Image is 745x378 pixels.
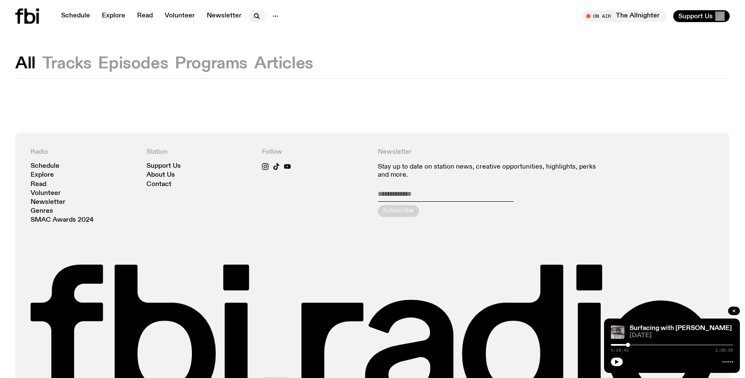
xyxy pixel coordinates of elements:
span: Support Us [678,12,713,20]
button: Tracks [42,56,92,71]
a: Explore [31,172,54,178]
button: Articles [254,56,313,71]
a: Schedule [31,163,59,169]
span: 1:59:59 [715,348,733,353]
button: Programs [175,56,247,71]
span: [DATE] [630,333,733,339]
a: Newsletter [202,10,247,22]
a: Support Us [146,163,181,169]
h4: Radio [31,148,136,156]
h4: Newsletter [378,148,599,156]
button: Episodes [98,56,168,71]
a: About Us [146,172,175,178]
a: Explore [97,10,130,22]
a: Read [31,181,46,188]
h4: Follow [262,148,368,156]
a: Schedule [56,10,95,22]
a: SMAC Awards 2024 [31,217,94,223]
button: Support Us [673,10,730,22]
span: 0:16:45 [611,348,629,353]
button: On AirThe Allnighter [582,10,666,22]
a: Surfacing with [PERSON_NAME] [630,325,732,332]
p: Stay up to date on station news, creative opportunities, highlights, perks and more. [378,163,599,179]
a: Volunteer [31,190,61,197]
a: Newsletter [31,199,65,206]
a: Volunteer [160,10,200,22]
button: Subscribe [378,205,419,217]
a: Contact [146,181,171,188]
button: All [15,56,36,71]
a: Read [132,10,158,22]
h4: Station [146,148,252,156]
a: Genres [31,208,53,214]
